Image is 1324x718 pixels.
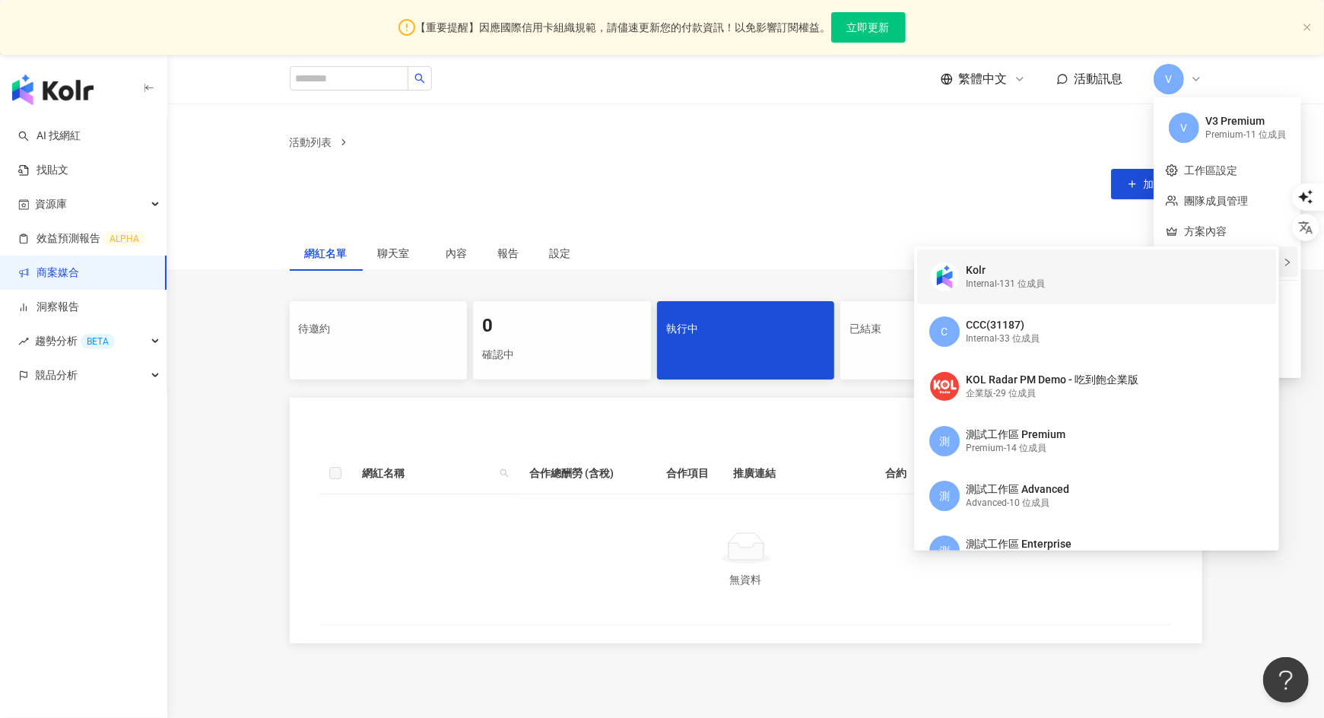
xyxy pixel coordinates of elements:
[18,300,79,315] a: 洞察報告
[1075,71,1123,86] span: 活動訊息
[18,129,81,144] a: searchAI 找網紅
[849,316,1009,342] div: 已結束
[414,73,425,84] span: search
[959,71,1008,87] span: 繁體中文
[1144,178,1186,190] span: 加入網紅
[416,19,831,36] span: 【重要提醒】因應國際信用卡組織規範，請儘速更新您的付款資訊！以免影響訂閱權益。
[81,334,115,349] div: BETA
[930,262,959,291] img: Kolr%20app%20icon%20%281%29.png
[287,134,335,151] a: 活動列表
[939,488,950,504] span: 測
[446,245,468,262] div: 內容
[482,342,642,368] div: 確認中
[320,428,1172,443] div: 幣別 ： 新台幣 ( TWD )
[1184,195,1248,207] a: 團隊成員管理
[966,482,1069,497] div: 測試工作區 Advanced
[939,542,950,559] span: 測
[966,497,1069,510] div: Advanced - 10 位成員
[1205,114,1286,129] div: V3 Premium
[831,12,906,43] button: 立即更新
[966,537,1072,552] div: 測試工作區 Enterprise
[1263,657,1309,703] iframe: Help Scout Beacon - Open
[12,75,94,105] img: logo
[655,453,722,494] th: 合作項目
[18,231,145,246] a: 效益預測報告ALPHA
[1111,169,1202,199] button: 加入網紅
[966,318,1040,333] div: CCC(31187)
[378,248,416,259] span: 聊天室
[930,372,959,401] img: KOLRadar_logo.jpeg
[299,316,459,342] div: 待邀約
[966,442,1065,455] div: Premium - 14 位成員
[1165,71,1172,87] span: V
[550,245,571,262] div: 設定
[1303,23,1312,32] span: close
[939,433,950,450] span: 測
[497,462,512,484] span: search
[941,323,948,340] span: C
[498,245,519,262] div: 報告
[966,427,1065,443] div: 測試工作區 Premium
[1184,225,1227,237] a: 方案內容
[35,358,78,392] span: 競品分析
[1283,258,1292,267] span: right
[305,245,348,262] div: 網紅名單
[482,313,642,339] div: 0
[734,465,862,481] div: 推廣連結
[518,453,655,494] th: 合作總酬勞 (含稅)
[1184,164,1237,176] a: 工作區設定
[1205,129,1286,141] div: Premium - 11 位成員
[1303,23,1312,33] button: close
[18,265,79,281] a: 商案媒合
[966,332,1040,345] div: Internal - 33 位成員
[847,21,890,33] span: 立即更新
[363,465,494,481] span: 網紅名稱
[966,263,1045,278] div: Kolr
[35,187,67,221] span: 資源庫
[338,571,1154,588] div: 無資料
[666,316,826,342] div: 執行中
[18,163,68,178] a: 找貼文
[966,278,1045,291] div: Internal - 131 位成員
[35,324,115,358] span: 趨勢分析
[18,336,29,347] span: rise
[874,453,1011,494] th: 合約
[966,387,1138,400] div: 企業版 - 29 位成員
[1181,119,1188,136] span: V
[966,373,1138,388] div: KOL Radar PM Demo - 吃到飽企業版
[500,469,509,478] span: search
